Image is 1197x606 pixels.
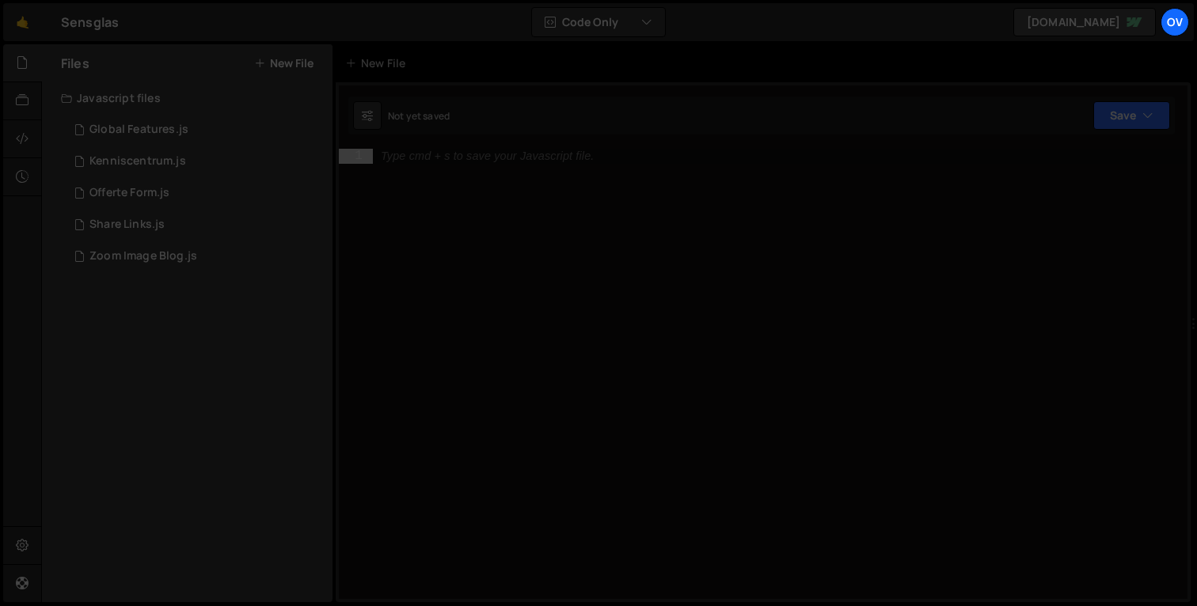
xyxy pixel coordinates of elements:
a: Ov [1161,8,1189,36]
button: New File [254,57,313,70]
button: Save [1093,101,1170,130]
div: Zoom Image Blog.js [89,249,197,263]
div: Offerte Form.js [89,186,169,200]
div: 1 [339,149,373,164]
h2: Files [61,55,89,72]
a: 🤙 [3,3,42,41]
div: Global Features.js [89,123,188,137]
div: Type cmd + s to save your Javascript file. [381,150,594,163]
div: 15490/44023.js [61,209,332,241]
div: 15490/40875.js [61,114,332,146]
div: Javascript files [42,82,332,114]
div: Sensglas [61,13,119,32]
div: 15490/42494.js [61,177,332,209]
div: 15490/44527.js [61,241,332,272]
div: Not yet saved [388,109,450,123]
div: 15490/40893.js [61,146,332,177]
div: New File [345,55,412,71]
div: Kenniscentrum.js [89,154,186,169]
a: [DOMAIN_NAME] [1013,8,1156,36]
div: Share Links.js [89,218,165,232]
button: Code Only [532,8,665,36]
